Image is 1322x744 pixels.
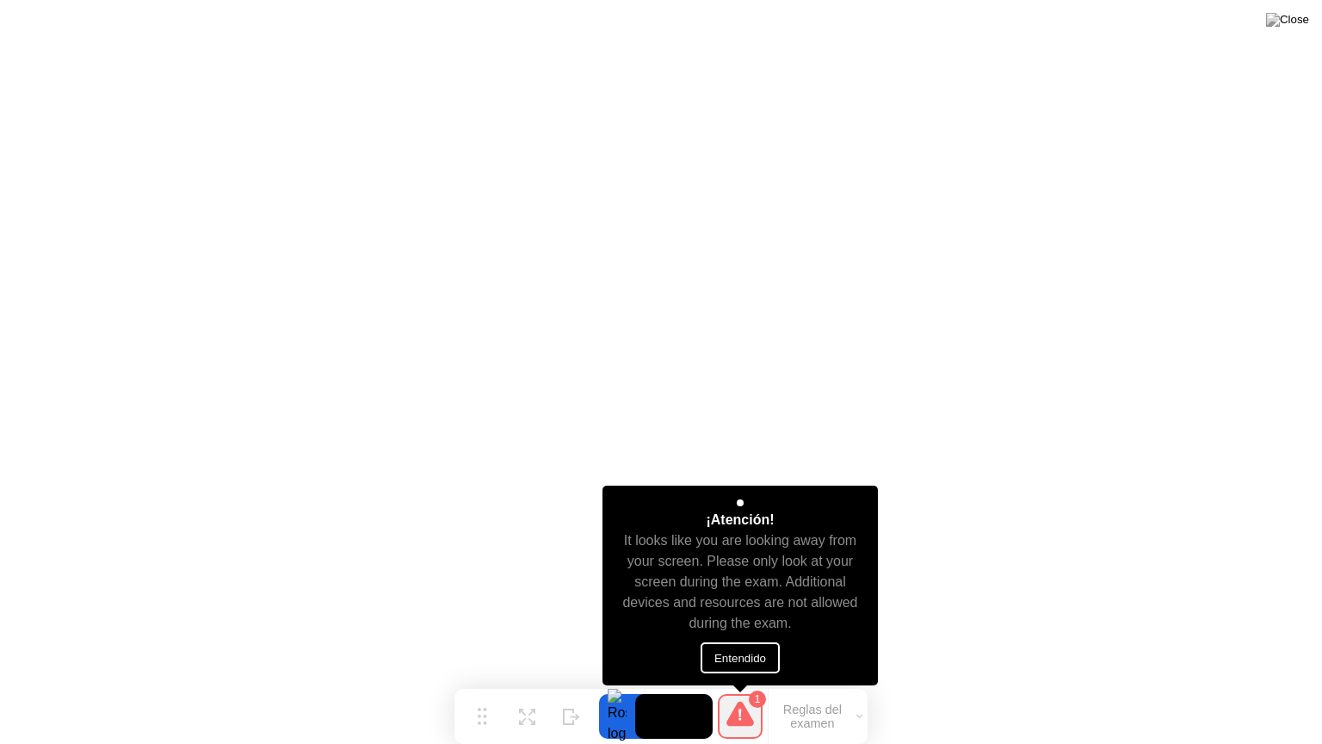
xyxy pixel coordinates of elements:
[706,510,774,530] div: ¡Atención!
[618,530,863,634] div: It looks like you are looking away from your screen. Please only look at your screen during the e...
[749,691,766,708] div: 1
[769,702,868,731] button: Reglas del examen
[701,642,780,673] button: Entendido
[1266,13,1309,27] img: Close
